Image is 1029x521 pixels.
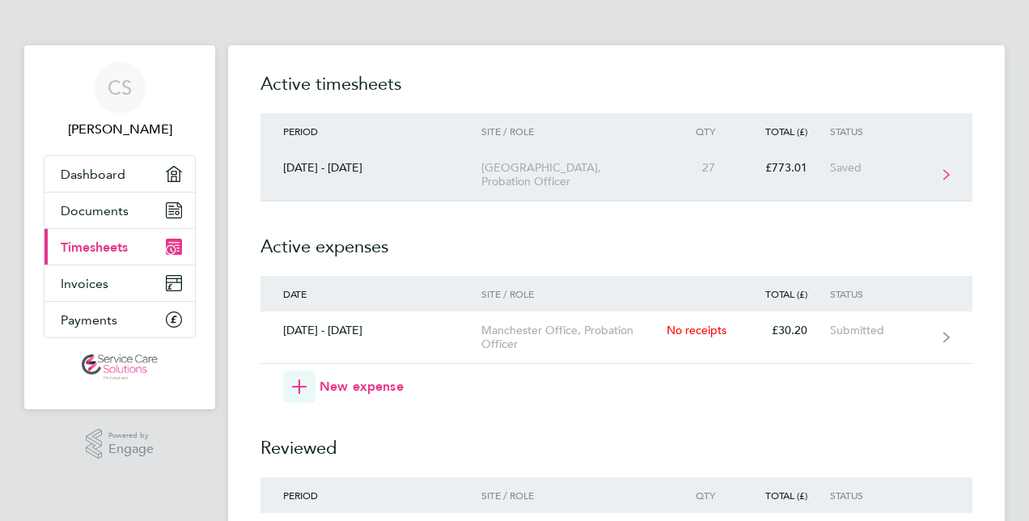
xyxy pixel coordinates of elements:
div: [DATE] - [DATE] [260,324,481,337]
div: Status [830,489,929,501]
span: Engage [108,443,154,456]
div: £773.01 [738,161,830,175]
a: Timesheets [44,229,195,265]
span: Dashboard [61,167,125,182]
div: Status [830,125,929,137]
a: [DATE] - [DATE][GEOGRAPHIC_DATA], Probation Officer27£773.01Saved [260,149,972,201]
div: Site / Role [481,125,667,137]
span: Catherine Shearman [44,120,196,139]
div: [GEOGRAPHIC_DATA], Probation Officer [481,161,667,188]
nav: Main navigation [24,45,215,409]
div: [DATE] - [DATE] [260,161,481,175]
span: Invoices [61,276,108,291]
h2: Reviewed [260,403,972,477]
div: Manchester Office, Probation Officer [481,324,667,351]
div: Date [260,288,481,299]
div: Status [830,288,929,299]
a: CS[PERSON_NAME] [44,61,196,139]
span: Period [283,489,318,502]
div: No receipts [667,324,738,337]
span: New expense [320,377,404,396]
a: [DATE] - [DATE]Manchester Office, Probation OfficerNo receipts£30.20Submitted [260,311,972,364]
a: Go to home page [44,354,196,380]
span: Powered by [108,429,154,443]
div: Total (£) [738,489,830,501]
h2: Active timesheets [260,71,972,113]
a: Documents [44,193,195,228]
div: £30.20 [738,324,830,337]
img: servicecare-logo-retina.png [82,354,158,380]
a: Payments [44,302,195,337]
h2: Active expenses [260,201,972,276]
div: Total (£) [738,125,830,137]
div: Qty [667,125,738,137]
a: Invoices [44,265,195,301]
div: Qty [667,489,738,501]
span: CS [108,77,132,98]
div: Site / Role [481,288,667,299]
span: Timesheets [61,239,128,255]
button: New expense [283,371,404,403]
div: Submitted [830,324,929,337]
div: 27 [667,161,738,175]
div: Site / Role [481,489,667,501]
a: Dashboard [44,156,195,192]
div: Saved [830,161,929,175]
span: Payments [61,312,117,328]
div: Total (£) [738,288,830,299]
a: Powered byEngage [86,429,155,460]
span: Period [283,125,318,138]
span: Documents [61,203,129,218]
